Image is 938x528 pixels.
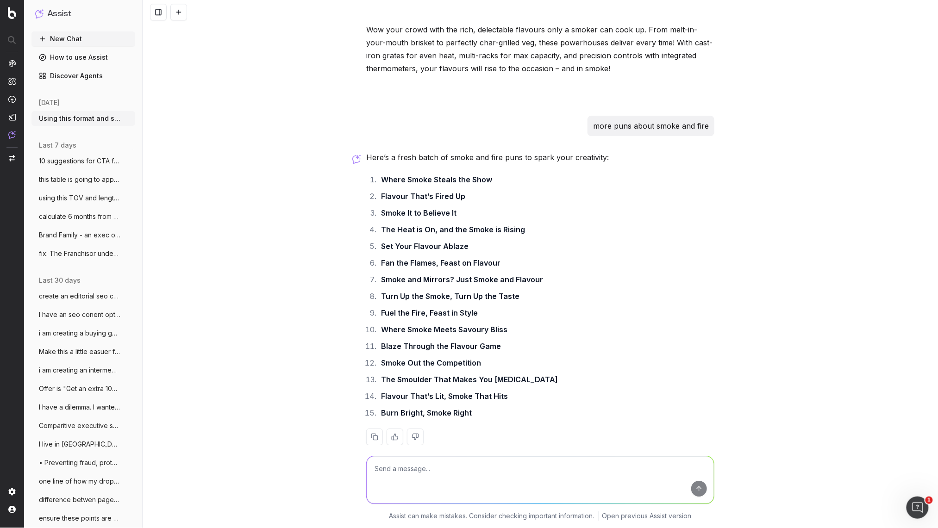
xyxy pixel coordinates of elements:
button: 10 suggestions for CTA for link to windo [31,154,135,168]
span: i am creating an intermediary category p [39,366,120,375]
img: Analytics [8,60,16,67]
button: create an editorial seo content framewor [31,289,135,304]
span: Offer is "Get an extra 10% off All Mobil [39,384,120,393]
p: Wow your crowd with the rich, delectable flavours only a smoker can cook up. From melt-in-your-mo... [366,23,714,75]
p: Assist can make mistakes. Consider checking important information. [389,511,594,521]
button: difference betwen page title and h1 [31,492,135,507]
button: Using this format and structure and tone [31,111,135,126]
span: 10 suggestions for CTA for link to windo [39,156,120,166]
span: Comparitive executive summary brief: cre [39,421,120,430]
button: I have an seo conent optimisation questi [31,307,135,322]
strong: Smoke It to Believe It [381,208,456,217]
span: one line of how my dropship team protect [39,477,120,486]
span: last 30 days [39,276,81,285]
p: Here’s a fresh batch of smoke and fire puns to spark your creativity: [366,151,714,164]
img: Botify assist logo [352,155,361,164]
p: more puns about smoke and fire [593,119,709,132]
button: I have a dilemma. I wanted a [DEMOGRAPHIC_DATA] door [31,400,135,415]
span: I have an seo conent optimisation questi [39,310,120,319]
button: one line of how my dropship team protect [31,474,135,489]
strong: Where Smoke Meets Savoury Bliss [381,325,507,334]
span: Make this a little easuer for laymen to [39,347,120,356]
img: Botify logo [8,7,16,19]
img: Studio [8,113,16,121]
span: Brand Family - an exec overview: D AT T [39,230,120,240]
a: Open previous Assist version [602,511,692,521]
strong: The Smoulder That Makes You [MEDICAL_DATA] [381,375,558,384]
button: fix: The Franchisor understands that the [31,246,135,261]
span: difference betwen page title and h1 [39,495,120,504]
a: Discover Agents [31,68,135,83]
button: Comparitive executive summary brief: cre [31,418,135,433]
button: • Preventing fraud, protecting revenue, [31,455,135,470]
h1: Assist [47,7,71,20]
strong: Turn Up the Smoke, Turn Up the Taste [381,292,519,301]
img: Intelligence [8,77,16,85]
strong: The Heat is On, and the Smoke is Rising [381,225,525,234]
button: this table is going to appear on a [PERSON_NAME] [31,172,135,187]
strong: Smoke and Mirrors? Just Smoke and Flavour [381,275,543,284]
img: Assist [35,9,44,18]
span: fix: The Franchisor understands that the [39,249,120,258]
span: last 7 days [39,141,76,150]
button: i am creating an intermediary category p [31,363,135,378]
button: calculate 6 months from [DATE] [31,209,135,224]
strong: Flavour That’s Fired Up [381,192,465,201]
button: i am creating a buying guidde content au [31,326,135,341]
span: ensure these points are 'generally' touc [39,514,120,523]
iframe: Intercom live chat [907,497,929,519]
strong: Fuel the Fire, Feast in Style [381,308,478,317]
span: calculate 6 months from [DATE] [39,212,120,221]
span: I live in [GEOGRAPHIC_DATA] - shopping for a gif [39,440,120,449]
span: this table is going to appear on a [PERSON_NAME] [39,175,120,184]
button: I live in [GEOGRAPHIC_DATA] - shopping for a gif [31,437,135,452]
strong: Flavour That’s Lit, Smoke That Hits [381,391,508,401]
span: using this TOV and length: Cold snap? No [39,193,120,203]
img: My account [8,506,16,513]
span: • Preventing fraud, protecting revenue, [39,458,120,467]
span: I have a dilemma. I wanted a [DEMOGRAPHIC_DATA] door [39,403,120,412]
span: 1 [925,497,933,504]
span: [DATE] [39,98,60,107]
span: create an editorial seo content framewor [39,292,120,301]
button: New Chat [31,31,135,46]
img: Assist [8,131,16,139]
strong: Fan the Flames, Feast on Flavour [381,258,500,267]
button: Make this a little easuer for laymen to [31,344,135,359]
img: Switch project [9,155,15,162]
img: Activation [8,95,16,103]
span: Using this format and structure and tone [39,114,120,123]
img: Setting [8,488,16,496]
button: Offer is "Get an extra 10% off All Mobil [31,381,135,396]
strong: Burn Bright, Smoke Right [381,408,472,417]
strong: Blaze Through the Flavour Game [381,342,501,351]
span: i am creating a buying guidde content au [39,329,120,338]
button: Assist [35,7,131,20]
a: How to use Assist [31,50,135,65]
strong: Smoke Out the Competition [381,358,481,367]
button: using this TOV and length: Cold snap? No [31,191,135,205]
strong: Where Smoke Steals the Show [381,175,492,184]
button: Brand Family - an exec overview: D AT T [31,228,135,242]
button: ensure these points are 'generally' touc [31,511,135,526]
strong: Set Your Flavour Ablaze [381,242,469,251]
